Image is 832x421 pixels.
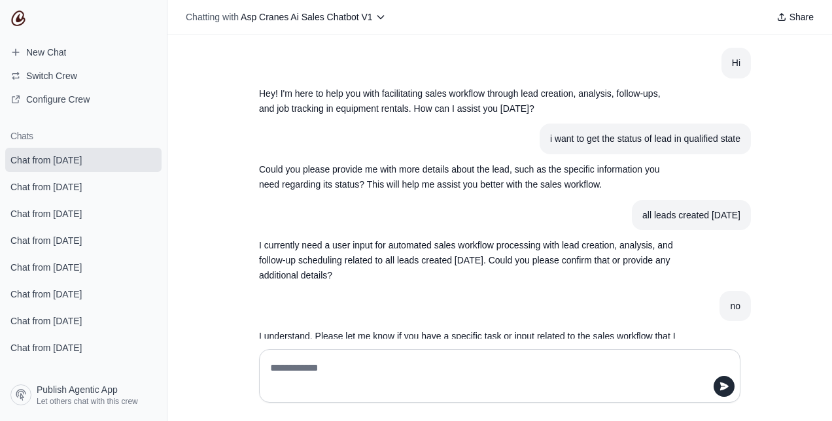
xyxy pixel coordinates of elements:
span: Chatting with [186,10,239,24]
span: Switch Crew [26,69,77,82]
button: Share [771,8,819,26]
a: Chat from [DATE] [5,335,162,360]
span: Chat from [DATE] [10,261,82,274]
span: Share [789,10,814,24]
div: all leads created [DATE] [642,208,740,223]
a: Configure Crew [5,89,162,110]
a: Publish Agentic App Let others chat with this crew [5,379,162,411]
div: i want to get the status of lead in qualified state [550,131,740,146]
p: Could you please provide me with more details about the lead, such as the specific information yo... [259,162,678,192]
span: New Chat [26,46,66,59]
section: User message [721,48,751,78]
span: Let others chat with this crew [37,396,138,407]
a: New Chat [5,42,162,63]
a: Chat from [DATE] [5,228,162,252]
span: Chat from [DATE] [10,288,82,301]
span: Publish Agentic App [37,383,118,396]
span: Chat from [DATE] [10,234,82,247]
a: Chat from [DATE] [5,175,162,199]
span: Chat from [DATE] [10,341,82,354]
section: Response [249,321,688,367]
p: I understand. Please let me know if you have a specific task or input related to the sales workfl... [259,329,678,359]
section: Response [249,230,688,290]
section: User message [719,291,751,322]
a: Chat from [DATE] [5,309,162,333]
span: Chat from [DATE] [10,180,82,194]
p: Hey! I'm here to help you with facilitating sales workflow through lead creation, analysis, follo... [259,86,678,116]
button: Chatting with Asp Cranes Ai Sales Chatbot V1 [181,8,391,26]
section: Response [249,78,688,124]
div: Hi [732,56,740,71]
span: Chat from [DATE] [10,314,82,328]
img: CrewAI Logo [10,10,26,26]
section: User message [632,200,751,231]
span: Configure Crew [26,93,90,106]
section: User message [540,124,751,154]
span: Chat from [DATE] [10,154,82,167]
a: Chat from [DATE] [5,282,162,306]
p: I currently need a user input for automated sales workflow processing with lead creation, analysi... [259,238,678,282]
a: Chat from [DATE] [5,255,162,279]
span: Asp Cranes Ai Sales Chatbot V1 [241,12,373,22]
a: Chat from [DATE] [5,148,162,172]
span: Chat from [DATE] [10,207,82,220]
div: no [730,299,740,314]
section: Response [249,154,688,200]
button: Switch Crew [5,65,162,86]
a: Chat from [DATE] [5,201,162,226]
